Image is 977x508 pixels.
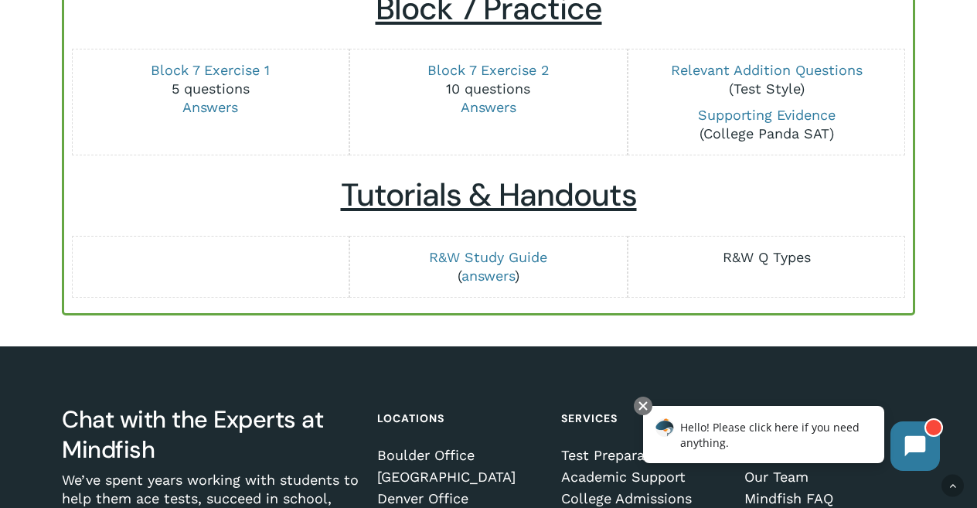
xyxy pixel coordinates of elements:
p: ( ) [359,248,618,285]
h4: Locations [377,404,543,432]
a: [GEOGRAPHIC_DATA] [377,469,543,485]
a: Relevant Addition Questions [671,62,863,78]
iframe: Chatbot [627,394,955,486]
h4: Services [561,404,727,432]
a: answers [461,268,515,284]
a: Test Preparation [561,448,727,463]
a: Academic Support [561,469,727,485]
a: Answers [182,99,238,115]
a: Supporting Evidence [698,107,836,123]
a: R&W Q Types [723,249,811,265]
a: Block 7 Exercise 2 [427,62,550,78]
a: Mindfish FAQ [744,491,911,506]
a: Answers [461,99,516,115]
a: Boulder Office [377,448,543,463]
h3: Chat with the Experts at Mindfish [62,404,360,465]
p: 10 questions [359,61,618,117]
p: (College Panda SAT) [637,106,897,143]
a: Denver Office [377,491,543,506]
p: (Test Style) [637,61,897,98]
p: 5 questions [80,61,340,117]
a: R&W Study Guide [429,249,547,265]
u: Tutorials & Handouts [341,175,637,216]
a: Block 7 Exercise 1 [151,62,270,78]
